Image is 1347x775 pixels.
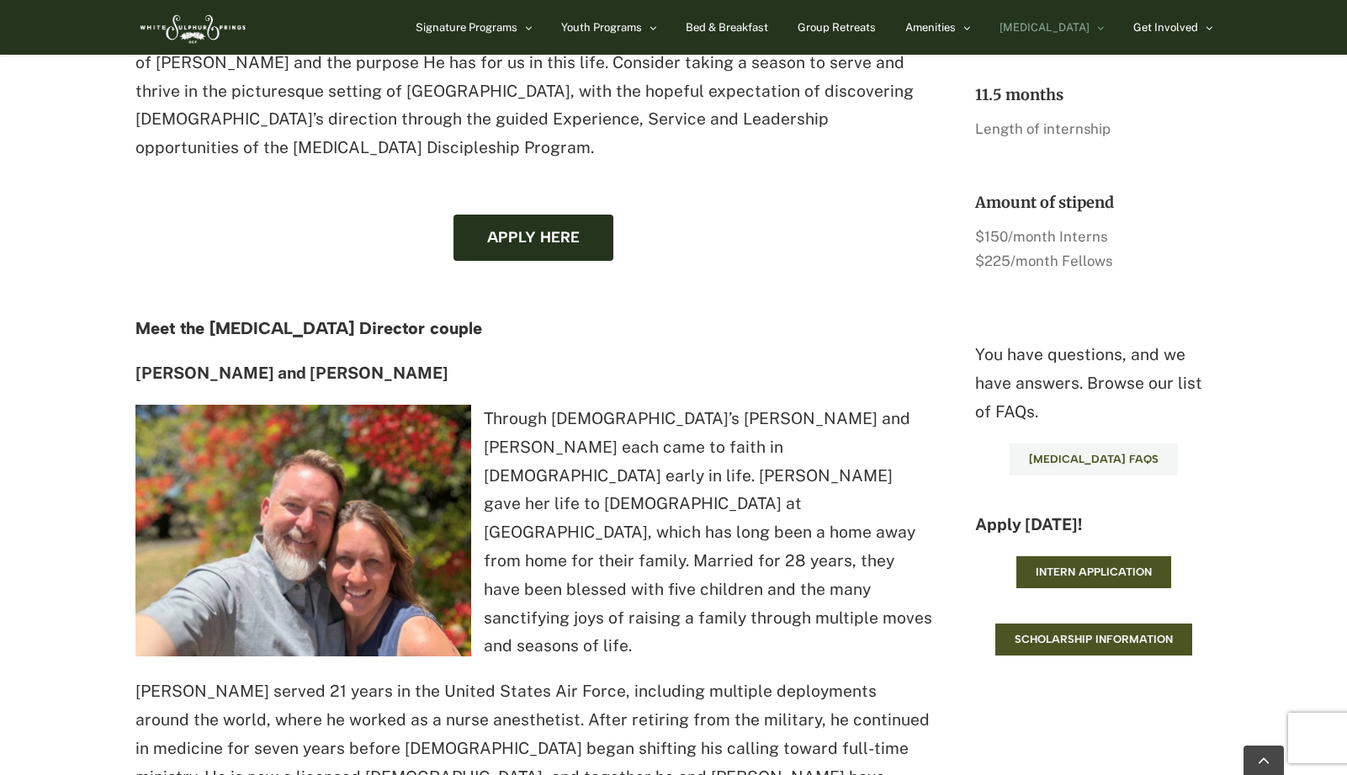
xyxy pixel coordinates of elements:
[135,364,448,382] strong: [PERSON_NAME] and [PERSON_NAME]
[1000,22,1090,33] span: [MEDICAL_DATA]
[975,117,1212,141] div: Length of internship
[1029,453,1159,466] span: [MEDICAL_DATA] FAQs
[975,515,1082,533] strong: Apply [DATE]!
[975,193,1212,212] h2: Amount of stipend
[1133,22,1198,33] span: Get Involved
[1010,443,1178,475] a: [MEDICAL_DATA] FAQs
[975,225,1212,274] p: $150/month Interns $225/month Fellows
[798,22,876,33] span: Group Retreats
[686,22,768,33] span: Bed & Breakfast
[135,405,932,661] p: Through [DEMOGRAPHIC_DATA]’s [PERSON_NAME] and [PERSON_NAME] each came to faith in [DEMOGRAPHIC_D...
[975,85,1212,104] h2: 11.5 months
[487,229,580,247] span: Apply here
[135,4,248,50] img: White Sulphur Springs Logo
[1036,565,1152,579] span: Intern Application
[561,22,642,33] span: Youth Programs
[135,319,932,337] h4: Meet the [MEDICAL_DATA] Director couple
[1016,556,1171,588] a: Intern Application
[975,341,1212,426] p: You have questions, and we have answers. Browse our list of FAQs.
[1015,633,1173,646] span: Scholarship information
[995,624,1192,656] a: Scholarship information
[416,22,517,33] span: Signature Programs
[905,22,956,33] span: Amenities
[453,215,613,261] a: Apply here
